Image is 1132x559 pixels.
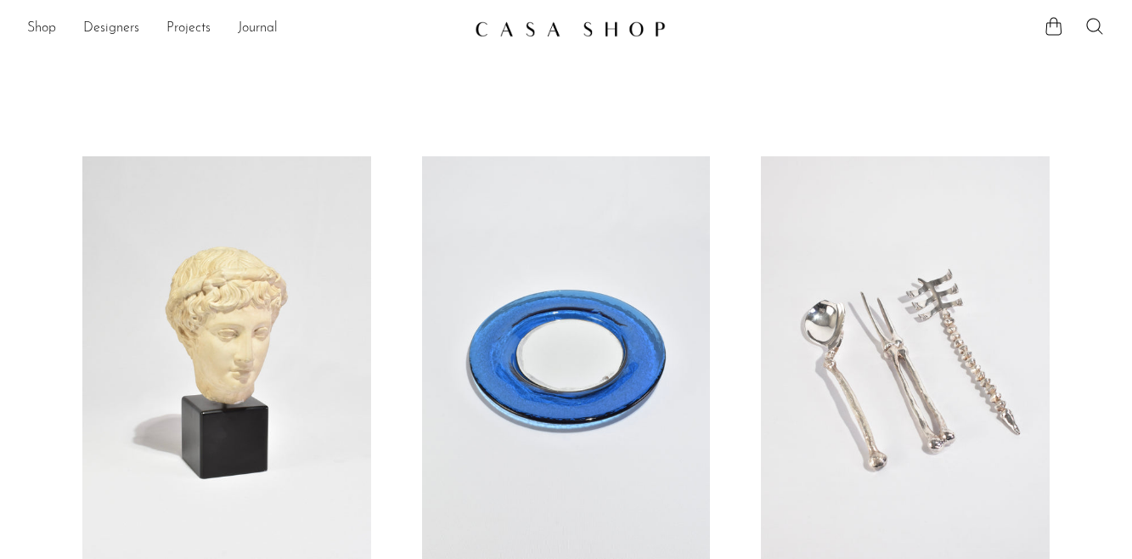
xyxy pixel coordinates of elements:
a: Shop [27,18,56,40]
a: Journal [238,18,278,40]
ul: NEW HEADER MENU [27,14,461,43]
nav: Desktop navigation [27,14,461,43]
a: Designers [83,18,139,40]
a: Projects [166,18,211,40]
